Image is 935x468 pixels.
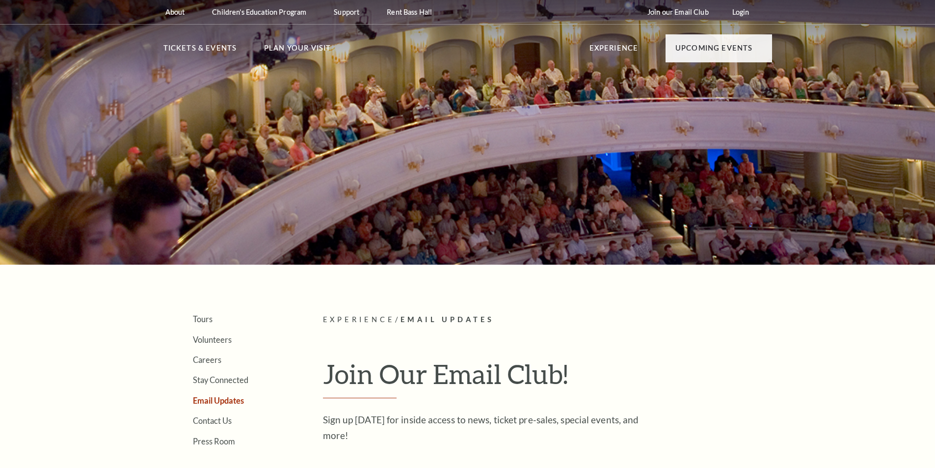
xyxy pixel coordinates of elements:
[401,315,494,324] span: Email Updates
[264,42,331,60] p: Plan Your Visit
[193,437,235,446] a: Press Room
[323,412,642,443] p: Sign up [DATE] for inside access to news, ticket pre-sales, special events, and more!
[165,8,185,16] p: About
[323,314,772,326] p: /
[193,375,248,385] a: Stay Connected
[334,8,359,16] p: Support
[193,335,232,344] a: Volunteers
[193,396,244,405] a: Email Updates
[193,355,221,364] a: Careers
[387,8,432,16] p: Rent Bass Hall
[589,42,639,60] p: Experience
[163,42,237,60] p: Tickets & Events
[212,8,306,16] p: Children's Education Program
[675,42,753,60] p: Upcoming Events
[323,315,396,324] span: Experience
[323,358,772,398] h1: Join Our Email Club!
[193,314,213,324] a: Tours
[193,416,232,425] a: Contact Us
